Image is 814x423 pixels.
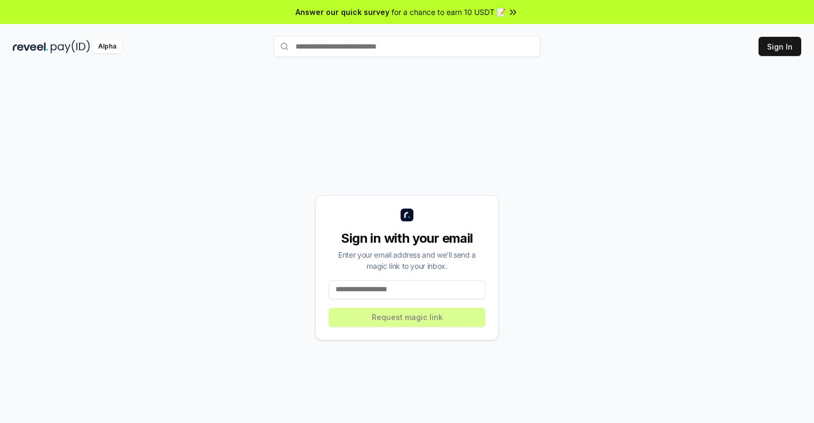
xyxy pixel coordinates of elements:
[329,249,485,272] div: Enter your email address and we’ll send a magic link to your inbox.
[296,6,389,18] span: Answer our quick survey
[329,230,485,247] div: Sign in with your email
[51,40,90,53] img: pay_id
[13,40,49,53] img: reveel_dark
[392,6,506,18] span: for a chance to earn 10 USDT 📝
[92,40,122,53] div: Alpha
[759,37,801,56] button: Sign In
[401,209,413,221] img: logo_small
